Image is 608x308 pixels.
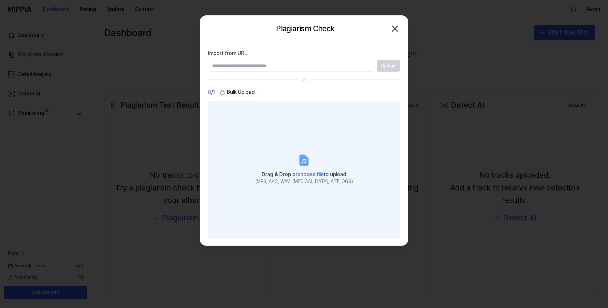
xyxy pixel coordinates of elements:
div: / 1 [208,88,215,97]
div: OR [301,77,307,82]
div: (MP3, AAC, WAV, [MEDICAL_DATA], AIFF, OGG) [255,178,353,185]
button: Bulk Upload [218,88,257,97]
h2: Plagiarism Check [276,22,334,35]
span: Drag & Drop or to upload [262,171,346,177]
span: choose file [297,171,324,177]
label: Import from URL [208,49,400,57]
span: 0 [208,89,211,96]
